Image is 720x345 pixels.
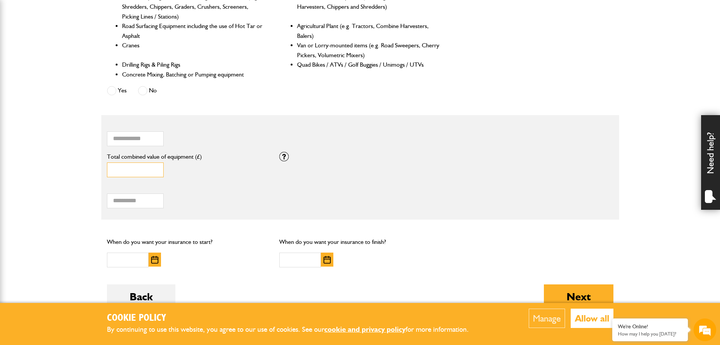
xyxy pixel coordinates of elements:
[324,256,331,264] img: Choose date
[107,86,127,95] label: Yes
[618,331,682,337] p: How may I help you today?
[107,324,481,336] p: By continuing to use this website, you agree to our use of cookies. See our for more information.
[122,60,265,70] li: Drilling Rigs & Piling Rigs
[324,325,406,334] a: cookie and privacy policy
[10,115,138,131] input: Enter your phone number
[107,237,268,247] p: When do you want your insurance to start?
[103,233,137,244] em: Start Chat
[297,21,440,41] li: Agricultural Plant (e.g. Tractors, Combine Harvesters, Balers)
[107,154,268,160] label: Total combined value of equipment (£)
[107,312,481,324] h2: Cookie Policy
[529,309,565,328] button: Manage
[571,309,613,328] button: Allow all
[138,86,157,95] label: No
[39,42,127,52] div: Chat with us now
[122,21,265,41] li: Road Surfacing Equipment including the use of Hot Tar or Asphalt
[10,137,138,227] textarea: Type your message and hit 'Enter'
[122,70,265,80] li: Concrete Mixing, Batching or Pumping equipment
[13,42,32,53] img: d_20077148190_company_1631870298795_20077148190
[279,237,441,247] p: When do you want your insurance to finish?
[124,4,142,22] div: Minimize live chat window
[10,70,138,87] input: Enter your last name
[10,92,138,109] input: Enter your email address
[297,41,440,60] li: Van or Lorry-mounted items (e.g. Road Sweepers, Cherry Pickers, Volumetric Mixers)
[701,115,720,210] div: Need help?
[107,284,175,309] button: Back
[297,60,440,70] li: Quad Bikes / ATVs / Golf Buggies / Unimogs / UTVs
[618,323,682,330] div: We're Online!
[151,256,158,264] img: Choose date
[122,41,265,60] li: Cranes
[544,284,613,309] button: Next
